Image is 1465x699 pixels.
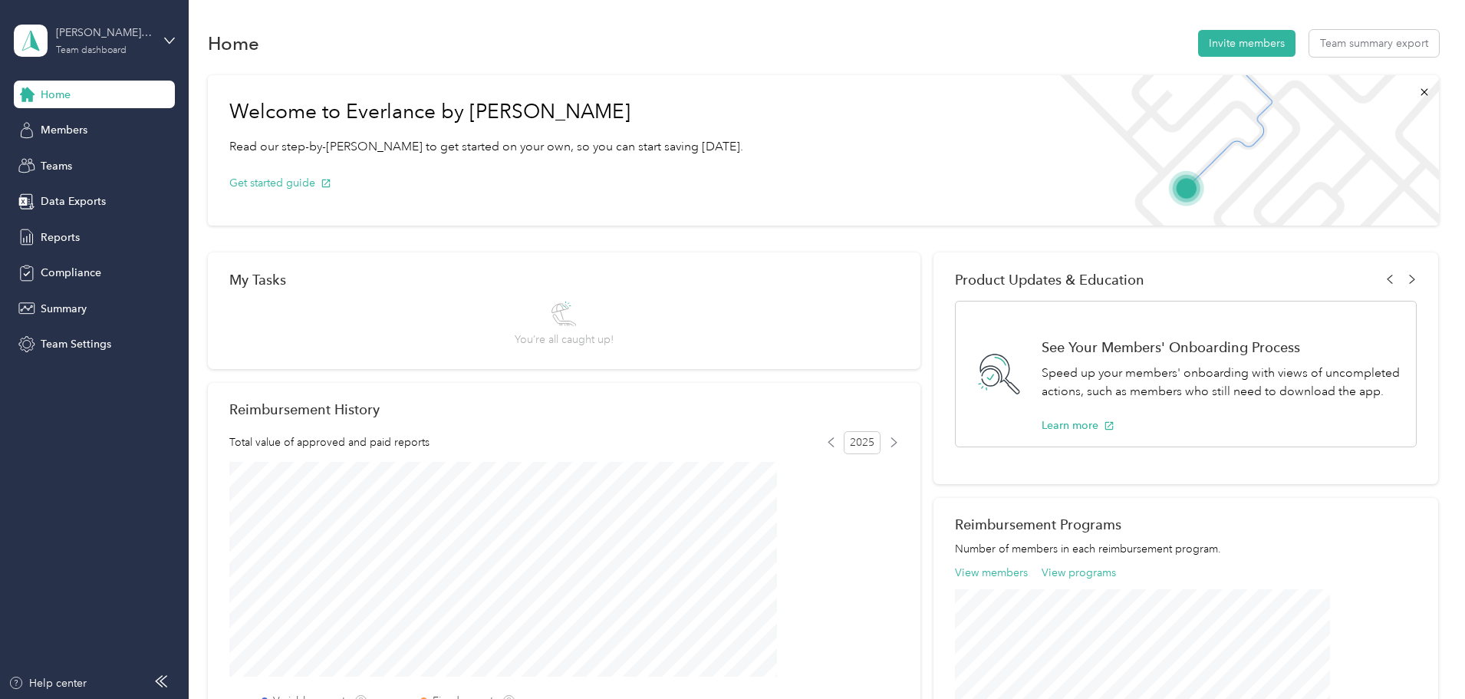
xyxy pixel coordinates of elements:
p: Speed up your members' onboarding with views of uncompleted actions, such as members who still ne... [1042,364,1400,401]
h1: Home [208,35,259,51]
button: Invite members [1198,30,1295,57]
button: View members [955,565,1028,581]
span: Team Settings [41,336,111,352]
h2: Reimbursement Programs [955,516,1417,532]
button: Learn more [1042,417,1114,434]
span: Total value of approved and paid reports [229,434,430,450]
div: Team dashboard [56,46,127,55]
div: My Tasks [229,272,899,288]
iframe: Everlance-gr Chat Button Frame [1379,613,1465,699]
div: [PERSON_NAME][EMAIL_ADDRESS][PERSON_NAME][DOMAIN_NAME] [56,25,152,41]
button: View programs [1042,565,1116,581]
span: Teams [41,158,72,174]
span: Members [41,122,87,138]
p: Number of members in each reimbursement program. [955,541,1417,557]
span: 2025 [844,431,881,454]
button: Get started guide [229,175,331,191]
span: Data Exports [41,193,106,209]
span: Reports [41,229,80,246]
span: Product Updates & Education [955,272,1144,288]
span: Home [41,87,71,103]
img: Welcome to everlance [1045,75,1438,226]
h1: Welcome to Everlance by [PERSON_NAME] [229,100,743,124]
button: Help center [8,675,87,691]
button: Team summary export [1309,30,1439,57]
h2: Reimbursement History [229,401,380,417]
h1: See Your Members' Onboarding Process [1042,339,1400,355]
p: Read our step-by-[PERSON_NAME] to get started on your own, so you can start saving [DATE]. [229,137,743,157]
span: You’re all caught up! [515,331,614,348]
span: Summary [41,301,87,317]
span: Compliance [41,265,101,281]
